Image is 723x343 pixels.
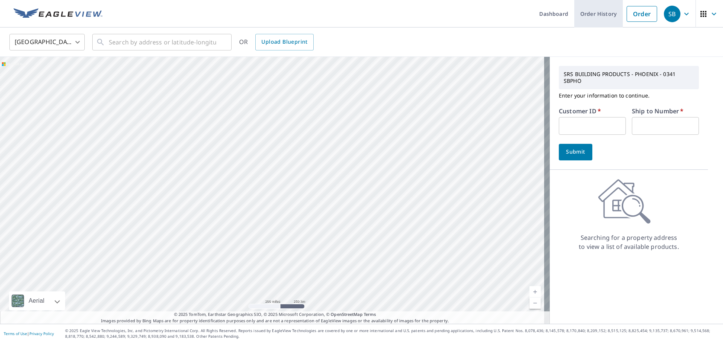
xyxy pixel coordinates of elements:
a: Terms of Use [4,331,27,336]
div: Aerial [9,291,65,310]
p: | [4,331,54,336]
input: Search by address or latitude-longitude [109,32,216,53]
div: OR [239,34,314,50]
p: Enter your information to continue. [559,89,699,102]
p: SRS BUILDING PRODUCTS - PHOENIX - 0341 SBPHO [561,68,697,87]
span: Submit [565,147,586,157]
label: Customer ID [559,108,601,114]
div: SB [664,6,680,22]
a: Current Level 5, Zoom Out [529,297,541,309]
a: Upload Blueprint [255,34,313,50]
a: Current Level 5, Zoom In [529,286,541,297]
a: OpenStreetMap [331,311,362,317]
label: Ship to Number [632,108,683,114]
div: [GEOGRAPHIC_DATA] [9,32,85,53]
p: Searching for a property address to view a list of available products. [578,233,679,251]
p: © 2025 Eagle View Technologies, Inc. and Pictometry International Corp. All Rights Reserved. Repo... [65,328,719,339]
div: Aerial [26,291,47,310]
a: Terms [364,311,376,317]
button: Submit [559,144,592,160]
span: © 2025 TomTom, Earthstar Geographics SIO, © 2025 Microsoft Corporation, © [174,311,376,318]
a: Order [627,6,657,22]
img: EV Logo [14,8,102,20]
a: Privacy Policy [29,331,54,336]
span: Upload Blueprint [261,37,307,47]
